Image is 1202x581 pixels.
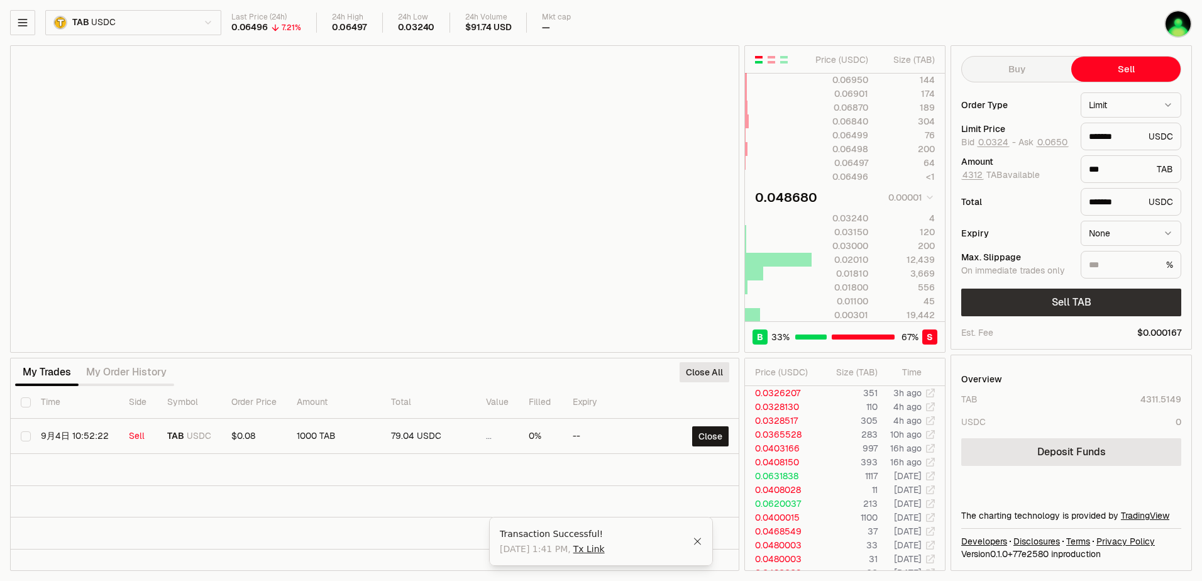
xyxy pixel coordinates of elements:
td: 0.0480003 [745,552,818,566]
span: TAB [72,17,89,28]
div: Est. Fee [961,326,993,339]
button: 0.0650 [1036,137,1069,147]
div: 24h Low [398,13,435,22]
button: 0.0324 [977,137,1010,147]
td: 31 [818,552,878,566]
td: 0.0480003 [745,538,818,552]
th: Symbol [157,386,221,419]
a: Terms [1066,535,1090,548]
div: — [542,22,550,33]
div: 24h Volume [465,13,511,22]
div: 4 [879,212,935,224]
span: [DATE] 1:41 PM , [500,543,605,555]
time: 3h ago [893,387,922,399]
div: Total [961,197,1071,206]
th: Time [31,386,119,419]
span: $0.08 [231,430,255,441]
div: Size ( TAB ) [828,366,878,379]
td: 305 [818,414,878,428]
time: [DATE] [894,484,922,495]
div: 0.03150 [812,226,868,238]
div: 24h High [332,13,367,22]
div: 4311.5149 [1140,393,1181,406]
div: 12,439 [879,253,935,266]
th: Value [476,386,519,419]
span: 67 % [901,331,918,343]
td: 37 [818,524,878,538]
time: [DATE] [894,567,922,578]
time: [DATE] [894,526,922,537]
span: Ask [1018,137,1069,148]
div: USDC [961,416,986,428]
div: Overview [961,373,1002,385]
td: 0.0468549 [745,524,818,538]
td: 283 [818,428,878,441]
span: 33 % [771,331,790,343]
div: 0.06497 [812,157,868,169]
td: 0.0408150 [745,455,818,469]
div: 0.01810 [812,267,868,280]
div: 0.06499 [812,129,868,141]
td: 110 [818,400,878,414]
div: TAB [961,393,978,406]
button: Close [692,426,729,446]
a: Privacy Policy [1096,535,1155,548]
button: Select row [21,431,31,441]
span: TAB [167,431,184,442]
td: 0.0403166 [745,441,818,455]
div: 19,442 [879,309,935,321]
div: 0.048680 [755,189,817,206]
div: 64 [879,157,935,169]
div: 45 [879,295,935,307]
div: ... [486,431,509,442]
td: 351 [818,386,878,400]
span: USDC [187,431,211,442]
button: My Trades [15,360,79,385]
div: 0.01800 [812,281,868,294]
div: Max. Slippage [961,253,1071,262]
div: 144 [879,74,935,86]
td: 20 [818,566,878,580]
div: 0.06840 [812,115,868,128]
div: Version 0.1.0 + in production [961,548,1181,560]
div: Price ( USDC ) [755,366,817,379]
div: 0.06497 [332,22,367,33]
div: 0.03240 [812,212,868,224]
div: 0.06496 [231,22,268,33]
div: 556 [879,281,935,294]
div: 0% [529,431,553,442]
a: Tx Link [573,543,605,555]
iframe: Financial Chart [11,46,739,352]
div: 120 [879,226,935,238]
time: [DATE] [894,539,922,551]
time: 16h ago [890,456,922,468]
div: 0.01100 [812,295,868,307]
div: The charting technology is provided by [961,509,1181,522]
div: USDC [1081,123,1181,150]
td: 0.0400015 [745,511,818,524]
td: 0.0326207 [745,386,818,400]
div: Sell [129,431,146,442]
button: Show Sell Orders Only [766,55,776,65]
button: My Order History [79,360,174,385]
button: Show Buy and Sell Orders [754,55,764,65]
th: Filled [519,386,563,419]
td: 0.0365528 [745,428,818,441]
div: Price ( USDC ) [812,53,868,66]
span: 77e258096fa4e3c53258ee72bdc0e6f4f97b07b5 [1013,548,1049,560]
div: Order Type [961,101,1071,109]
button: Show Buy Orders Only [779,55,789,65]
div: 0.06870 [812,101,868,114]
div: 1000 TAB [297,431,371,442]
div: 0.06950 [812,74,868,86]
td: 393 [818,455,878,469]
time: 4h ago [893,415,922,426]
button: Buy [962,57,1071,82]
img: TAB Logo [55,17,66,28]
div: Size ( TAB ) [879,53,935,66]
span: TAB available [961,169,1040,180]
button: 0.00001 [885,190,935,205]
button: Sell [1071,57,1181,82]
td: 1100 [818,511,878,524]
div: Expiry [961,229,1071,238]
